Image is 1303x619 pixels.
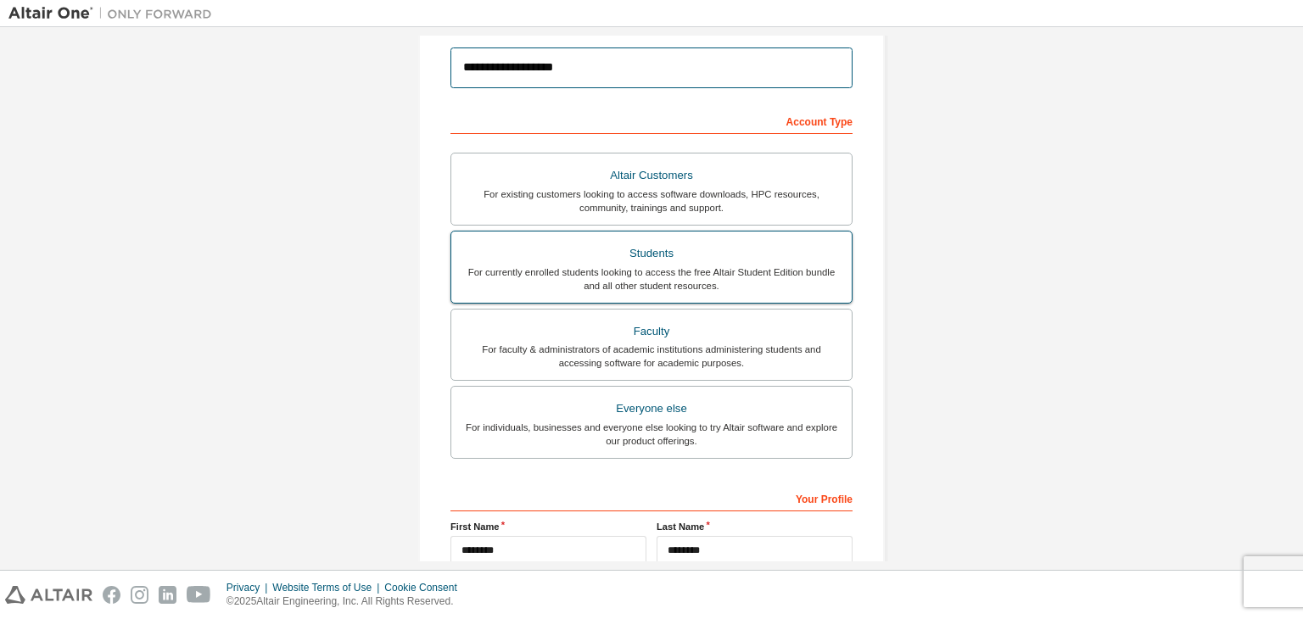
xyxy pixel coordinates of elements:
div: For currently enrolled students looking to access the free Altair Student Edition bundle and all ... [461,265,842,293]
div: Everyone else [461,397,842,421]
p: © 2025 Altair Engineering, Inc. All Rights Reserved. [226,594,467,609]
div: Account Type [450,107,853,134]
div: Faculty [461,320,842,343]
div: Students [461,242,842,265]
div: For faculty & administrators of academic institutions administering students and accessing softwa... [461,343,842,370]
div: For individuals, businesses and everyone else looking to try Altair software and explore our prod... [461,421,842,448]
img: Altair One [8,5,221,22]
div: Cookie Consent [384,581,467,594]
label: Last Name [657,520,853,533]
div: Altair Customers [461,164,842,187]
div: For existing customers looking to access software downloads, HPC resources, community, trainings ... [461,187,842,215]
label: First Name [450,520,646,533]
img: instagram.svg [131,586,148,604]
div: Your Profile [450,484,853,511]
div: Website Terms of Use [272,581,384,594]
img: altair_logo.svg [5,586,92,604]
img: youtube.svg [187,586,211,604]
img: linkedin.svg [159,586,176,604]
div: Privacy [226,581,272,594]
img: facebook.svg [103,586,120,604]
